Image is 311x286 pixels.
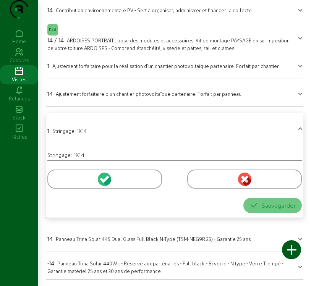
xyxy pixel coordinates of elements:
span: 14 [47,90,53,97]
span: Panneau Trina Solar 445 Dual Glass Full Black N-Type (TSM-NEG9R.25) - Garantie 25 ans [56,236,251,242]
button: Sauvegarder [243,198,302,213]
span: Stringage: 1X14 [52,128,87,134]
span: Contribution environnementale PV - Sert à organiser, administrer et financer la collecte [56,7,252,13]
span: 14 [47,6,53,13]
mat-expansion-panel-header: 1Ajustement forfaitaire pour la réalisation d'un chantier photovoltaïque partenaire. Forfait par ... [46,54,303,76]
div: Sauvegarder [249,201,296,210]
span: ARDOISES PORTRAIT : pose des modules et accessoires. Kit de montage PAYSAGE en surimposition de v... [47,37,290,51]
mat-expansion-panel-header: 14Panneau Trina Solar 445 Dual Glass Full Black N-Type (TSM-NEG9R.25) - Garantie 25 ans [46,227,303,249]
div: 1Stringage: 1X14 [46,144,303,215]
span: 1 [47,127,49,134]
mat-expansion-panel-header: Fait14 / 14ARDOISES PORTRAIT : pose des modules et accessoires. Kit de montage PAYSAGE en surimpo... [46,26,303,48]
span: Ajustement forfaitaire pour la réalisation d'un chantier photovoltaïque partenaire. Forfait par c... [52,63,280,69]
mat-expansion-panel-header: 14Ajustement forfaitaire d'un chantier photovoltaïque partenaire. Forfait par panneau. [46,82,303,103]
div: Stringage: 1X14 [47,151,302,159]
span: Panneau Trina Solar 440Wc - Réservé aux partenaires - Full black - Bi verre - N type - Verre Trem... [47,260,283,274]
mat-expansion-panel-header: 1Stringage: 1X14 [46,116,303,144]
span: 1 [47,62,49,69]
span: -14 [47,259,54,267]
span: Ajustement forfaitaire d'un chantier photovoltaïque partenaire. Forfait par panneau. [56,91,243,97]
mat-expansion-panel-header: -14Panneau Trina Solar 440Wc - Réservé aux partenaires - Full black - Bi verre - N type - Verre T... [46,255,303,276]
span: 14 / 14 [47,36,64,44]
span: Fait [49,27,57,32]
span: 14 [47,235,53,242]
